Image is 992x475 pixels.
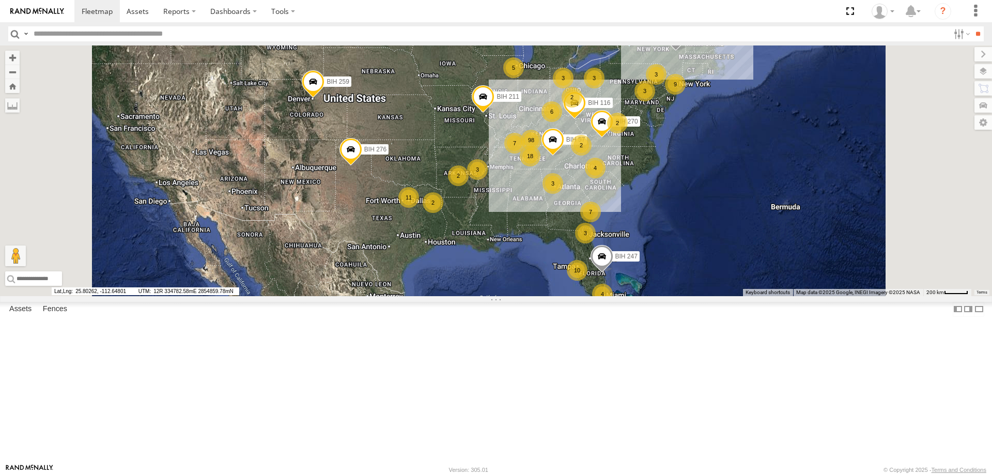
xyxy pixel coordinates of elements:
[575,223,596,243] div: 3
[497,93,519,100] span: BIH 211
[646,64,667,85] div: 3
[6,465,53,475] a: Visit our Website
[974,115,992,130] label: Map Settings
[327,78,349,85] span: BIH 259
[4,302,37,316] label: Assets
[634,81,655,101] div: 3
[592,284,613,304] div: 4
[5,246,26,266] button: Drag Pegman onto the map to open Street View
[607,113,628,133] div: 2
[884,467,986,473] div: © Copyright 2025 -
[953,302,963,317] label: Dock Summary Table to the Left
[541,101,562,122] div: 6
[467,159,488,180] div: 3
[503,57,524,78] div: 5
[615,253,638,260] span: BIH 247
[52,287,134,295] span: 25.80262, -112.64801
[22,26,30,41] label: Search Query
[136,287,239,295] span: 12R 334782.58mE 2854859.78mN
[449,467,488,473] div: Version: 305.01
[950,26,972,41] label: Search Filter Options
[562,87,582,108] div: 2
[520,146,540,166] div: 18
[553,68,574,88] div: 3
[868,4,898,19] div: Nele .
[398,187,419,208] div: 11
[588,99,610,106] span: BIH 116
[974,302,984,317] label: Hide Summary Table
[423,192,443,213] div: 2
[615,118,638,125] span: BIH 270
[5,51,20,65] button: Zoom in
[963,302,973,317] label: Dock Summary Table to the Right
[977,290,987,295] a: Terms
[364,146,386,153] span: BIH 276
[10,8,64,15] img: rand-logo.svg
[584,68,605,88] div: 3
[926,289,944,295] span: 200 km
[5,79,20,93] button: Zoom Home
[566,135,585,143] span: BIH 57
[746,289,790,296] button: Keyboard shortcuts
[935,3,951,20] i: ?
[5,65,20,79] button: Zoom out
[5,98,20,113] label: Measure
[504,133,525,154] div: 7
[448,165,469,186] div: 2
[796,289,920,295] span: Map data ©2025 Google, INEGI Imagery ©2025 NASA
[567,260,587,281] div: 10
[585,158,606,178] div: 4
[923,289,971,296] button: Map Scale: 200 km per 43 pixels
[542,173,563,194] div: 3
[571,135,592,156] div: 2
[665,74,686,95] div: 9
[521,130,541,150] div: 98
[932,467,986,473] a: Terms and Conditions
[580,202,601,222] div: 7
[38,302,72,316] label: Fences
